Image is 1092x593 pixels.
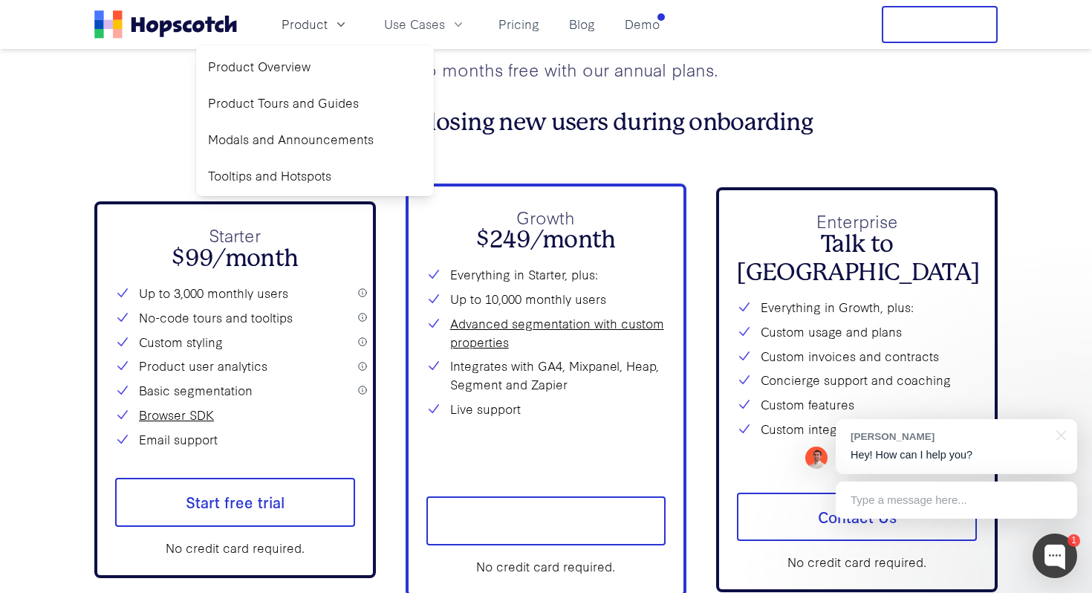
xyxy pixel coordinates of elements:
[384,15,445,33] span: Use Cases
[115,308,355,327] li: No-code tours and tooltips
[115,430,355,449] li: Email support
[115,244,355,273] h2: $99/month
[426,496,666,545] a: Start free trial
[94,56,998,82] p: Get two months free with our annual plans.
[426,400,666,418] li: Live support
[375,12,475,36] button: Use Cases
[202,124,428,155] a: Modals and Announcements
[619,12,666,36] a: Demo
[426,226,666,254] h2: $249/month
[493,12,545,36] a: Pricing
[1067,534,1080,547] div: 1
[94,108,998,137] h3: Cheaper than losing new users during onboarding
[737,395,977,414] li: Custom features
[805,447,828,469] img: Mark Spera
[115,284,355,302] li: Up to 3,000 monthly users
[282,15,328,33] span: Product
[202,88,428,118] a: Product Tours and Guides
[563,12,601,36] a: Blog
[737,493,977,542] a: Contact Us
[737,323,977,341] li: Custom usage and plans
[139,406,214,424] a: Browser SDK
[202,51,428,82] a: Product Overview
[202,161,428,191] a: Tooltips and Hotspots
[115,357,355,375] li: Product user analytics
[94,10,237,39] a: Home
[851,430,1047,444] div: [PERSON_NAME]
[450,314,666,351] a: Advanced segmentation with custom properties
[115,333,355,351] li: Custom styling
[737,298,977,317] li: Everything in Growth, plus:
[426,290,666,308] li: Up to 10,000 monthly users
[882,6,998,43] button: Free Trial
[737,371,977,389] li: Concierge support and coaching
[115,222,355,248] p: Starter
[115,539,355,557] div: No credit card required.
[737,230,977,288] h2: Talk to [GEOGRAPHIC_DATA]
[737,420,977,438] li: Custom integrations
[115,478,355,527] a: Start free trial
[426,204,666,230] p: Growth
[426,557,666,576] div: No credit card required.
[836,482,1077,519] div: Type a message here...
[273,12,357,36] button: Product
[851,447,1062,463] p: Hey! How can I help you?
[426,357,666,394] li: Integrates with GA4, Mixpanel, Heap, Segment and Zapier
[426,265,666,284] li: Everything in Starter, plus:
[737,347,977,366] li: Custom invoices and contracts
[115,381,355,400] li: Basic segmentation
[737,208,977,234] p: Enterprise
[737,553,977,571] div: No credit card required.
